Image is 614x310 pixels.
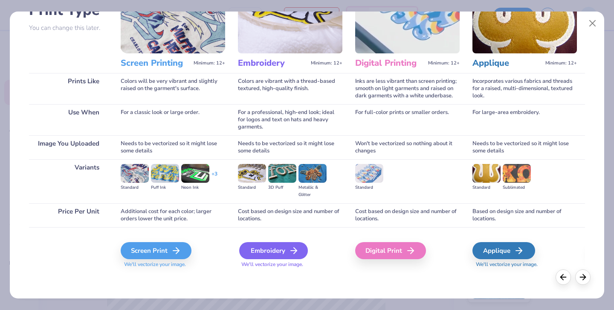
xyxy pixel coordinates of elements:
h3: Embroidery [238,58,307,69]
div: Image You Uploaded [29,135,108,159]
div: Based on design size and number of locations. [472,203,577,227]
h3: Screen Printing [121,58,190,69]
img: Standard [238,164,266,183]
div: For a classic look or large order. [121,104,225,135]
div: Use When [29,104,108,135]
div: Standard [472,184,501,191]
div: Standard [238,184,266,191]
span: Minimum: 12+ [428,60,460,66]
div: Needs to be vectorized so it might lose some details [121,135,225,159]
div: Variants [29,159,108,203]
span: We'll vectorize your image. [238,261,342,268]
div: Prints Like [29,73,108,104]
span: We'll vectorize your image. [121,261,225,268]
div: Won't be vectorized so nothing about it changes [355,135,460,159]
div: Incorporates various fabrics and threads for a raised, multi-dimensional, textured look. [472,73,577,104]
img: Standard [355,164,383,183]
div: 3D Puff [268,184,296,191]
img: Standard [121,164,149,183]
div: Embroidery [239,242,308,259]
div: For large-area embroidery. [472,104,577,135]
div: Colors are vibrant with a thread-based textured, high-quality finish. [238,73,342,104]
div: Applique [472,242,535,259]
div: Colors will be very vibrant and slightly raised on the garment's surface. [121,73,225,104]
div: Standard [121,184,149,191]
div: Digital Print [355,242,426,259]
div: Cost based on design size and number of locations. [238,203,342,227]
div: + 3 [211,170,217,185]
div: Neon Ink [181,184,209,191]
div: For full-color prints or smaller orders. [355,104,460,135]
div: Needs to be vectorized so it might lose some details [238,135,342,159]
div: Inks are less vibrant than screen printing; smooth on light garments and raised on dark garments ... [355,73,460,104]
div: Additional cost for each color; larger orders lower the unit price. [121,203,225,227]
span: Minimum: 12+ [545,60,577,66]
div: For a professional, high-end look; ideal for logos and text on hats and heavy garments. [238,104,342,135]
img: Sublimated [503,164,531,183]
div: Needs to be vectorized so it might lose some details [472,135,577,159]
div: Metallic & Glitter [298,184,327,199]
div: Cost based on design size and number of locations. [355,203,460,227]
div: Puff Ink [151,184,179,191]
h3: Applique [472,58,542,69]
img: 3D Puff [268,164,296,183]
div: Standard [355,184,383,191]
span: Minimum: 12+ [194,60,225,66]
img: Metallic & Glitter [298,164,327,183]
div: Price Per Unit [29,203,108,227]
span: We'll vectorize your image. [472,261,577,268]
div: Screen Print [121,242,191,259]
button: Close [585,15,601,32]
span: Minimum: 12+ [311,60,342,66]
img: Standard [472,164,501,183]
p: You can change this later. [29,24,108,32]
img: Neon Ink [181,164,209,183]
div: Sublimated [503,184,531,191]
img: Puff Ink [151,164,179,183]
h3: Digital Printing [355,58,425,69]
